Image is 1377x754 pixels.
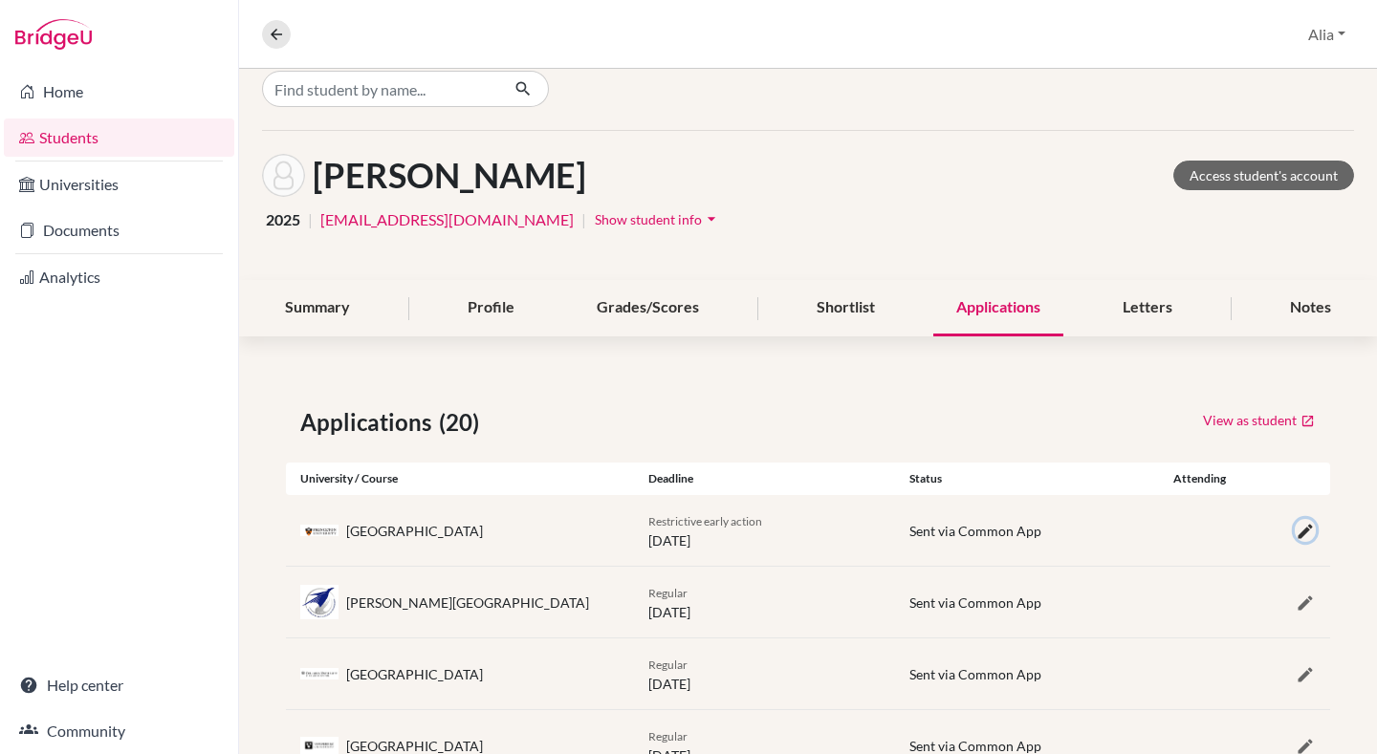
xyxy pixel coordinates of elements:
[1173,161,1354,190] a: Access student's account
[1100,280,1195,336] div: Letters
[4,73,234,111] a: Home
[648,586,688,600] span: Regular
[1267,280,1354,336] div: Notes
[648,657,688,672] span: Regular
[933,280,1063,336] div: Applications
[4,712,234,750] a: Community
[594,205,722,234] button: Show student infoarrow_drop_down
[909,594,1041,611] span: Sent via Common App
[909,523,1041,539] span: Sent via Common App
[262,280,373,336] div: Summary
[262,71,499,107] input: Find student by name...
[300,405,439,440] span: Applications
[300,525,339,536] img: us_pri_gyvyi63o.png
[1300,16,1354,53] button: Alia
[346,592,589,613] div: [PERSON_NAME][GEOGRAPHIC_DATA]
[266,208,300,231] span: 2025
[4,211,234,249] a: Documents
[4,118,234,157] a: Students
[1156,470,1243,487] div: Attending
[300,668,339,680] img: us_col_a9kib6ca.jpeg
[286,470,634,487] div: University / Course
[15,19,92,50] img: Bridge-U
[1202,405,1316,435] a: View as student
[702,209,721,228] i: arrow_drop_down
[634,654,895,694] div: [DATE]
[439,405,487,440] span: (20)
[300,585,339,620] img: us_olin_lum12fp3.jpeg
[909,738,1041,754] span: Sent via Common App
[648,729,688,743] span: Regular
[4,258,234,296] a: Analytics
[634,582,895,622] div: [DATE]
[262,154,305,197] img: Seifallah Abdelmotaleb's avatar
[895,470,1156,487] div: Status
[794,280,898,336] div: Shortlist
[300,737,339,754] img: us_van_s8p_vbfd.jpeg
[574,280,722,336] div: Grades/Scores
[313,155,586,196] h1: [PERSON_NAME]
[634,510,895,550] div: [DATE]
[634,470,895,487] div: Deadline
[346,664,483,684] div: [GEOGRAPHIC_DATA]
[308,208,313,231] span: |
[648,514,762,528] span: Restrictive early action
[346,521,483,541] div: [GEOGRAPHIC_DATA]
[909,666,1041,682] span: Sent via Common App
[4,666,234,704] a: Help center
[4,165,234,204] a: Universities
[320,208,574,231] a: [EMAIL_ADDRESS][DOMAIN_NAME]
[595,211,702,227] span: Show student info
[445,280,537,336] div: Profile
[581,208,586,231] span: |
